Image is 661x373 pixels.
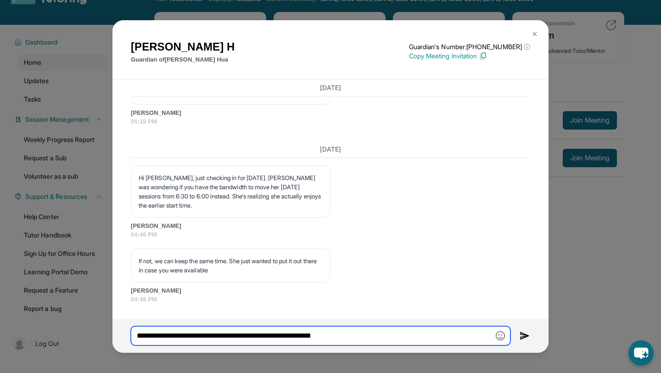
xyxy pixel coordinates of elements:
[131,286,530,295] span: [PERSON_NAME]
[496,331,505,340] img: Emoji
[131,295,530,304] span: 04:48 PM
[479,52,487,60] img: Copy Icon
[139,173,323,210] p: Hi [PERSON_NAME], just checking in for [DATE]. [PERSON_NAME] was wondering if you have the bandwi...
[628,340,654,366] button: chat-button
[131,145,530,154] h3: [DATE]
[409,42,530,51] p: Guardian's Number: [PHONE_NUMBER]
[131,108,530,118] span: [PERSON_NAME]
[409,51,530,61] p: Copy Meeting Invitation
[531,30,538,38] img: Close Icon
[131,117,530,126] span: 05:19 PM
[520,330,530,341] img: Send icon
[131,39,235,55] h1: [PERSON_NAME] H
[131,55,235,64] p: Guardian of [PERSON_NAME] Hua
[139,256,323,275] p: If not, we can keep the same time. She just wanted to put it out there in case you were available
[131,221,530,231] span: [PERSON_NAME]
[131,83,530,92] h3: [DATE]
[131,230,530,239] span: 04:48 PM
[524,42,530,51] span: ⓘ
